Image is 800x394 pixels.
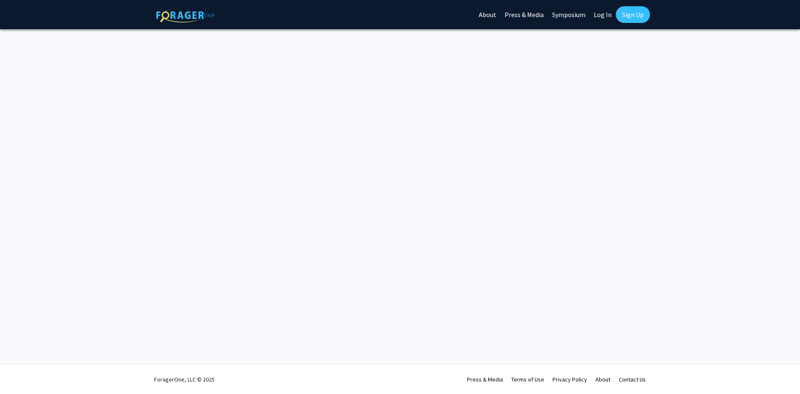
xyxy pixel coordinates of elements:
[511,376,544,383] a: Terms of Use
[552,376,587,383] a: Privacy Policy
[616,6,650,23] a: Sign Up
[156,8,215,23] img: ForagerOne Logo
[467,376,503,383] a: Press & Media
[595,376,610,383] a: About
[619,376,646,383] a: Contact Us
[154,365,215,394] div: ForagerOne, LLC © 2025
